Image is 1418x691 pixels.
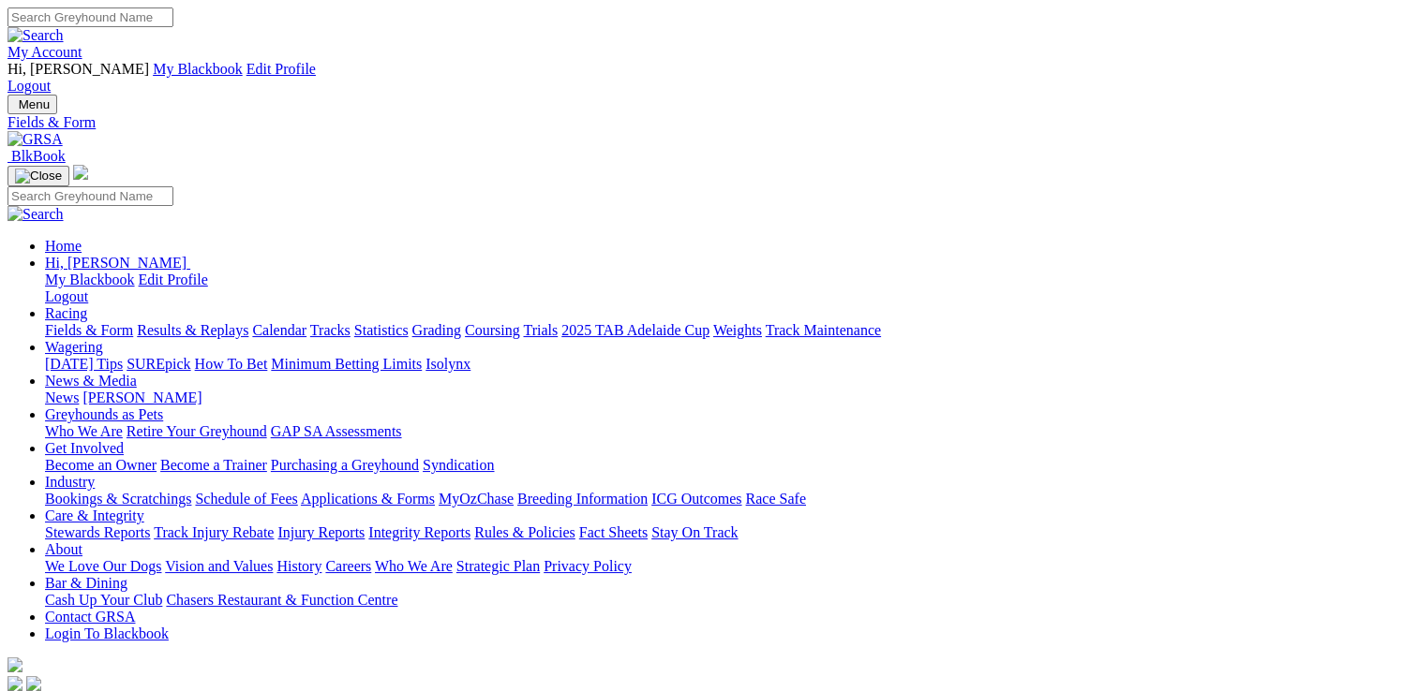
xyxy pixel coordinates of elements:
[45,491,1411,507] div: Industry
[26,676,41,691] img: twitter.svg
[166,592,397,608] a: Chasers Restaurant & Function Centre
[276,558,321,574] a: History
[7,657,22,672] img: logo-grsa-white.png
[45,322,1411,339] div: Racing
[7,186,173,206] input: Search
[45,406,163,422] a: Greyhounds as Pets
[45,457,1411,474] div: Get Involved
[45,339,103,355] a: Wagering
[412,322,461,338] a: Grading
[325,558,371,574] a: Careers
[45,592,1411,609] div: Bar & Dining
[45,390,79,405] a: News
[11,148,66,164] span: BlkBook
[45,457,157,473] a: Become an Owner
[45,609,135,625] a: Contact GRSA
[271,457,419,473] a: Purchasing a Greyhound
[252,322,306,338] a: Calendar
[45,558,1411,575] div: About
[465,322,520,338] a: Coursing
[165,558,273,574] a: Vision and Values
[745,491,805,507] a: Race Safe
[45,524,150,540] a: Stewards Reports
[45,373,137,389] a: News & Media
[19,97,50,111] span: Menu
[45,440,124,456] a: Get Involved
[45,288,88,304] a: Logout
[45,423,1411,440] div: Greyhounds as Pets
[651,524,738,540] a: Stay On Track
[561,322,709,338] a: 2025 TAB Adelaide Cup
[544,558,632,574] a: Privacy Policy
[127,356,190,372] a: SUREpick
[45,322,133,338] a: Fields & Form
[766,322,881,338] a: Track Maintenance
[195,356,268,372] a: How To Bet
[7,61,149,77] span: Hi, [PERSON_NAME]
[423,457,494,473] a: Syndication
[154,524,274,540] a: Track Injury Rebate
[271,423,402,439] a: GAP SA Assessments
[246,61,316,77] a: Edit Profile
[137,322,248,338] a: Results & Replays
[7,27,64,44] img: Search
[517,491,648,507] a: Breeding Information
[651,491,741,507] a: ICG Outcomes
[277,524,365,540] a: Injury Reports
[7,131,63,148] img: GRSA
[45,491,191,507] a: Bookings & Scratchings
[7,7,173,27] input: Search
[45,558,161,574] a: We Love Our Dogs
[7,148,66,164] a: BlkBook
[45,625,169,641] a: Login To Blackbook
[7,78,51,94] a: Logout
[368,524,470,540] a: Integrity Reports
[127,423,267,439] a: Retire Your Greyhound
[310,322,351,338] a: Tracks
[713,322,762,338] a: Weights
[7,95,57,114] button: Toggle navigation
[7,166,69,186] button: Toggle navigation
[45,356,123,372] a: [DATE] Tips
[45,474,95,490] a: Industry
[45,541,82,557] a: About
[45,575,127,591] a: Bar & Dining
[160,457,267,473] a: Become a Trainer
[45,255,187,271] span: Hi, [PERSON_NAME]
[7,44,82,60] a: My Account
[375,558,453,574] a: Who We Are
[139,272,208,287] a: Edit Profile
[45,390,1411,406] div: News & Media
[45,272,135,287] a: My Blackbook
[354,322,409,338] a: Statistics
[45,356,1411,373] div: Wagering
[579,524,648,540] a: Fact Sheets
[15,169,62,184] img: Close
[7,114,1411,131] a: Fields & Form
[301,491,435,507] a: Applications & Forms
[474,524,575,540] a: Rules & Policies
[45,524,1411,541] div: Care & Integrity
[425,356,470,372] a: Isolynx
[45,592,162,608] a: Cash Up Your Club
[153,61,243,77] a: My Blackbook
[456,558,540,574] a: Strategic Plan
[7,676,22,691] img: facebook.svg
[7,206,64,223] img: Search
[195,491,297,507] a: Schedule of Fees
[45,255,190,271] a: Hi, [PERSON_NAME]
[7,61,1411,95] div: My Account
[271,356,422,372] a: Minimum Betting Limits
[45,305,87,321] a: Racing
[45,238,82,254] a: Home
[45,423,123,439] a: Who We Are
[45,507,144,523] a: Care & Integrity
[73,165,88,180] img: logo-grsa-white.png
[45,272,1411,305] div: Hi, [PERSON_NAME]
[82,390,202,405] a: [PERSON_NAME]
[439,491,514,507] a: MyOzChase
[523,322,558,338] a: Trials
